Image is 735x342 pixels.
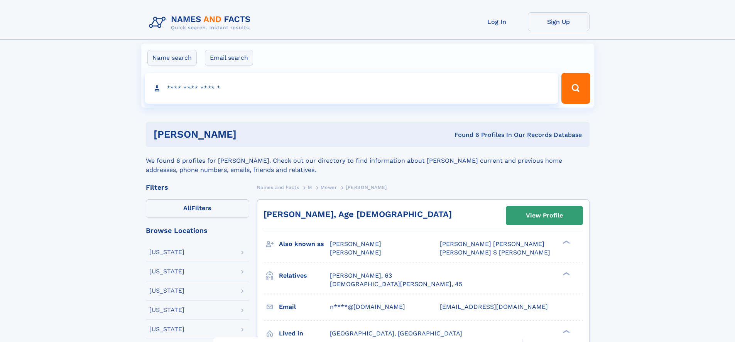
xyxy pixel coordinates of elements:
button: Search Button [561,73,590,104]
div: Browse Locations [146,227,249,234]
div: Found 6 Profiles In Our Records Database [345,131,582,139]
span: [PERSON_NAME] [330,249,381,256]
div: [US_STATE] [149,326,184,332]
span: [GEOGRAPHIC_DATA], [GEOGRAPHIC_DATA] [330,330,462,337]
span: M [308,185,312,190]
h1: [PERSON_NAME] [154,130,346,139]
div: ❯ [561,271,570,276]
div: [US_STATE] [149,288,184,294]
a: View Profile [506,206,583,225]
span: [PERSON_NAME] [330,240,381,248]
a: [PERSON_NAME], 63 [330,271,392,280]
label: Name search [147,50,197,66]
h3: Relatives [279,269,330,282]
a: [DEMOGRAPHIC_DATA][PERSON_NAME], 45 [330,280,462,288]
input: search input [145,73,558,104]
a: [PERSON_NAME], Age [DEMOGRAPHIC_DATA] [264,209,452,219]
a: Sign Up [528,12,590,31]
a: Names and Facts [257,182,299,192]
label: Filters [146,199,249,218]
a: M [308,182,312,192]
div: We found 6 profiles for [PERSON_NAME]. Check out our directory to find information about [PERSON_... [146,147,590,175]
img: Logo Names and Facts [146,12,257,33]
span: All [183,204,191,212]
div: Filters [146,184,249,191]
h3: Also known as [279,238,330,251]
span: [EMAIL_ADDRESS][DOMAIN_NAME] [440,303,548,310]
span: Mower [321,185,337,190]
div: [US_STATE] [149,268,184,275]
span: [PERSON_NAME] S [PERSON_NAME] [440,249,550,256]
div: ❯ [561,240,570,245]
span: [PERSON_NAME] [PERSON_NAME] [440,240,544,248]
a: Log In [466,12,528,31]
a: Mower [321,182,337,192]
h3: Lived in [279,327,330,340]
div: ❯ [561,329,570,334]
span: [PERSON_NAME] [346,185,387,190]
h3: Email [279,300,330,313]
div: [US_STATE] [149,249,184,255]
div: [US_STATE] [149,307,184,313]
div: View Profile [526,207,563,224]
label: Email search [205,50,253,66]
